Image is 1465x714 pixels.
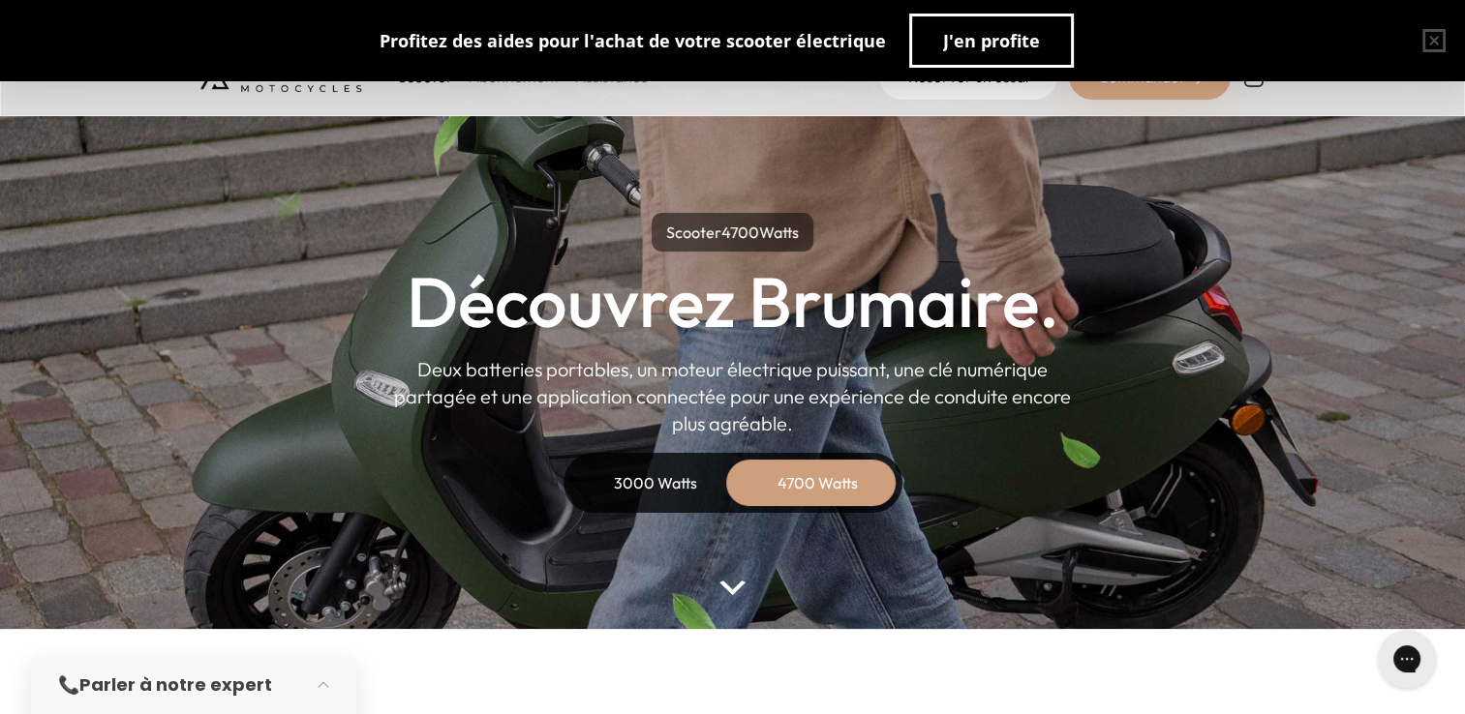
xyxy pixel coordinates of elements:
div: 3000 Watts [578,460,733,506]
p: Scooter Watts [652,213,813,252]
iframe: Gorgias live chat messenger [1368,623,1446,695]
p: Deux batteries portables, un moteur électrique puissant, une clé numérique partagée et une applic... [394,356,1072,437]
span: 4700 [721,223,759,242]
div: 4700 Watts [741,460,896,506]
img: arrow-bottom.png [719,580,745,595]
h1: Découvrez Brumaire. [407,267,1059,337]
